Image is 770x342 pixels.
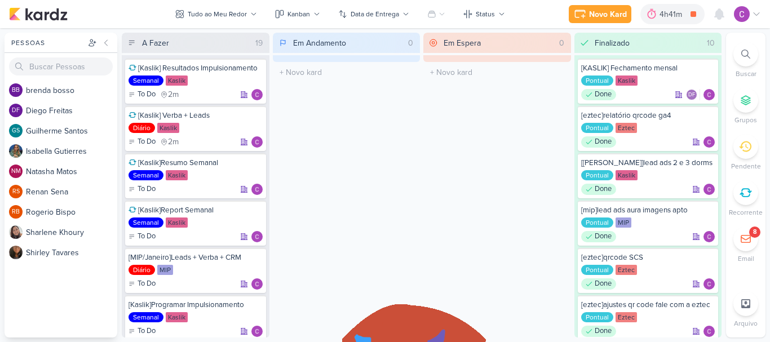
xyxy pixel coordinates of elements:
div: [KASLIK] Fechamento mensal [581,63,715,73]
div: Diego Freitas [686,89,697,100]
div: Responsável: Carlos Lima [703,136,715,148]
div: Pontual [581,265,613,275]
div: To Do [129,278,156,290]
div: D i e g o F r e i t a s [26,105,117,117]
div: Em Andamento [293,37,346,49]
div: último check-in há 2 meses [160,89,179,100]
div: S h i r l e y T a v a r e s [26,247,117,259]
div: Done [581,89,616,100]
div: Eztec [616,265,637,275]
div: Diário [129,265,155,275]
div: G u i l h e r m e S a n t o s [26,125,117,137]
p: Done [595,231,612,242]
img: Carlos Lima [703,136,715,148]
input: + Novo kard [275,64,418,81]
div: Rogerio Bispo [9,205,23,219]
p: Buscar [736,69,756,79]
div: [Kaslik] Verba + Leads [129,110,263,121]
div: Done [581,184,616,195]
div: 19 [251,37,267,49]
div: [Kaslik] Resultados Impulsionamento [129,63,263,73]
p: NM [11,168,21,175]
p: RB [12,209,20,215]
div: R e n a n S e n a [26,186,117,198]
div: Pontual [581,170,613,180]
div: [eztec]ajustes qr code fale com a eztec [581,300,715,310]
div: [eztec]qrcode SCS [581,252,715,263]
div: Pessoas [9,38,86,48]
div: R o g e r i o B i s p o [26,206,117,218]
div: Semanal [129,217,163,228]
div: I s a b e l l a G u t i e r r e s [26,145,117,157]
div: Guilherme Santos [9,124,23,137]
p: RS [12,189,20,195]
div: [Kaslik]Report Semanal [129,205,263,215]
div: Em Espera [444,37,481,49]
p: Done [595,326,612,337]
img: Carlos Lima [251,231,263,242]
div: Eztec [616,312,637,322]
img: Carlos Lima [251,89,263,100]
div: 0 [404,37,418,49]
div: 8 [753,228,757,237]
div: Pontual [581,123,613,133]
p: GS [12,128,20,134]
div: Done [581,136,616,148]
div: Eztec [616,123,637,133]
p: To Do [138,231,156,242]
div: To Do [129,326,156,337]
img: Carlos Lima [734,6,750,22]
div: brenda bosso [9,83,23,97]
p: To Do [138,184,156,195]
p: DF [12,108,20,114]
div: Responsável: Carlos Lima [251,278,263,290]
div: Renan Sena [9,185,23,198]
div: [mip]lead ads aura imagens apto [581,205,715,215]
img: Carlos Lima [703,231,715,242]
p: To Do [138,278,156,290]
div: b r e n d a b o s s o [26,85,117,96]
p: Done [595,184,612,195]
div: Kaslik [616,75,638,86]
span: 2m [168,138,179,146]
div: Semanal [129,312,163,322]
p: Grupos [734,115,757,125]
div: 0 [555,37,569,49]
div: Responsável: Carlos Lima [251,184,263,195]
div: Novo Kard [589,8,627,20]
div: [MIP/Janeiro]Leads + Verba + CRM [129,252,263,263]
img: Sharlene Khoury [9,225,23,239]
div: To Do [129,184,156,195]
div: To Do [129,89,156,100]
div: Responsável: Carlos Lima [703,278,715,290]
button: Novo Kard [569,5,631,23]
img: Carlos Lima [251,184,263,195]
p: To Do [138,89,156,100]
div: Done [581,278,616,290]
div: Kaslik [166,75,188,86]
div: N a t a s h a M a t o s [26,166,117,177]
div: Finalizado [595,37,630,49]
div: Diego Freitas [9,104,23,117]
div: Colaboradores: Diego Freitas [686,89,700,100]
div: Semanal [129,75,163,86]
div: [kaslik]lead ads 2 e 3 dorms [581,158,715,168]
p: Done [595,136,612,148]
div: Responsável: Carlos Lima [251,136,263,148]
div: [Kaslik]Programar Impulsionamento [129,300,263,310]
p: To Do [138,136,156,148]
div: Responsável: Carlos Lima [251,231,263,242]
div: Responsável: Carlos Lima [251,326,263,337]
div: Diário [129,123,155,133]
p: To Do [138,326,156,337]
p: Done [595,89,612,100]
p: Arquivo [734,318,758,328]
img: Carlos Lima [703,278,715,290]
img: Carlos Lima [703,326,715,337]
img: Shirley Tavares [9,246,23,259]
div: Pontual [581,75,613,86]
div: S h a r l e n e K h o u r y [26,226,117,238]
img: Isabella Gutierres [9,144,23,158]
input: Buscar Pessoas [9,57,113,75]
div: Kaslik [166,170,188,180]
